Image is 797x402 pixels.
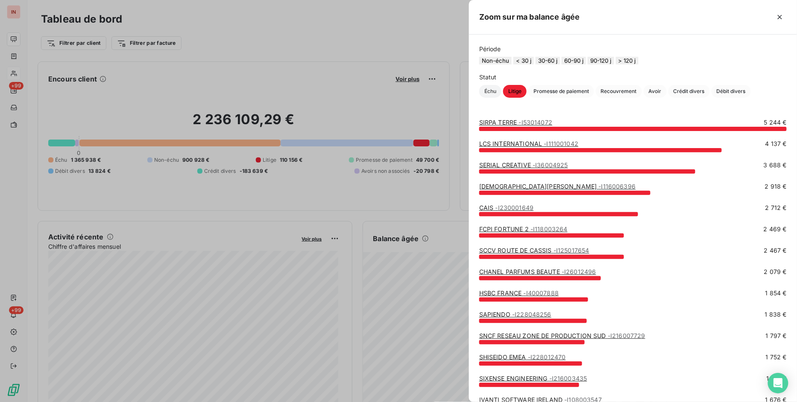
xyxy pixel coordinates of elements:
[528,353,566,361] span: - I228012470
[530,225,568,233] span: - I118003264
[512,311,551,318] span: - I228048256
[765,310,787,319] span: 1 838 €
[479,268,596,275] a: CHANEL PARFUMS BEAUTE
[549,375,587,382] span: - I216003435
[479,204,533,211] a: CAIS
[479,247,589,254] a: SCCV ROUTE DE CASSIS
[562,268,596,275] span: - I26012496
[479,73,787,82] span: Statut
[479,57,512,64] button: Non-échu
[479,11,580,23] h5: Zoom sur ma balance âgée
[765,140,787,148] span: 4 137 €
[588,57,614,64] button: 90-120 j
[765,289,787,297] span: 1 854 €
[503,85,527,98] button: Litige
[544,140,579,147] span: - I111001042
[479,289,559,297] a: HSBC FRANCE
[765,204,787,212] span: 2 712 €
[764,268,787,276] span: 2 079 €
[524,289,559,297] span: - I40007888
[479,311,551,318] a: SAPIENDO
[479,225,568,233] a: FCPI FORTUNE 2
[599,183,636,190] span: - I116006396
[668,85,710,98] button: Crédit divers
[513,57,534,64] button: < 30 j
[528,85,594,98] button: Promesse de paiement
[479,85,501,98] button: Échu
[765,182,787,191] span: 2 918 €
[608,332,645,339] span: - I216007729
[533,161,568,169] span: - I36004925
[554,247,589,254] span: - I125017654
[768,373,788,393] div: Open Intercom Messenger
[479,332,645,339] a: SNCF RESEAU ZONE DE PRODUCTION SUD
[644,85,667,98] button: Avoir
[479,161,568,169] a: SERIAL CREATIVE
[764,118,787,127] span: 5 244 €
[495,204,534,211] span: - I230001649
[712,85,751,98] button: Débit divers
[766,332,787,340] span: 1 797 €
[536,57,560,64] button: 30-60 j
[764,246,787,255] span: 2 467 €
[616,57,639,64] button: > 120 j
[479,375,587,382] a: SIXENSE ENGINEERING
[767,374,787,383] span: 1 701 €
[479,140,578,147] a: LCS INTERNATIONAL
[562,57,586,64] button: 60-90 j
[596,85,642,98] button: Recouvrement
[764,225,787,233] span: 2 469 €
[519,119,553,126] span: - I53014072
[479,119,552,126] a: SIRPA TERRE
[766,353,787,361] span: 1 752 €
[479,353,566,361] a: SHISEIDO EMEA
[764,161,787,169] span: 3 688 €
[479,183,636,190] a: [DEMOGRAPHIC_DATA][PERSON_NAME]
[479,45,787,53] span: Période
